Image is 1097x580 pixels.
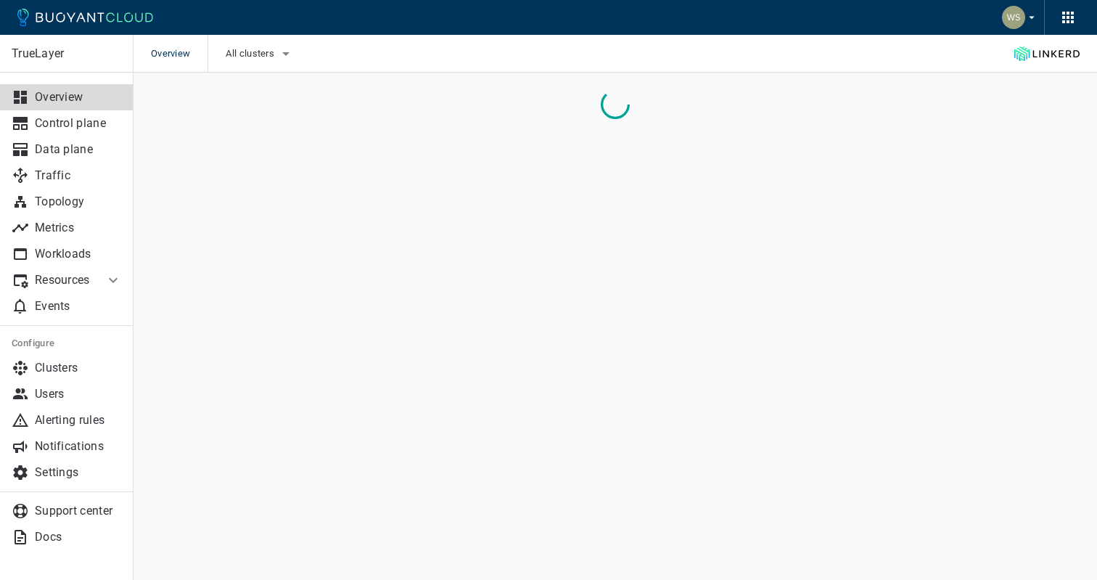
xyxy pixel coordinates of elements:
p: Topology [35,195,122,209]
p: Overview [35,90,122,105]
img: Weichung Shaw [1002,6,1025,29]
p: Alerting rules [35,413,122,428]
p: Resources [35,273,93,287]
p: Control plane [35,116,122,131]
p: Workloads [35,247,122,261]
p: TrueLayer [12,46,121,61]
h5: Configure [12,338,122,349]
p: Traffic [35,168,122,183]
p: Users [35,387,122,401]
p: Support center [35,504,122,518]
span: Overview [151,35,208,73]
button: All clusters [226,43,295,65]
p: Docs [35,530,122,544]
p: Clusters [35,361,122,375]
p: Metrics [35,221,122,235]
p: Events [35,299,122,314]
p: Notifications [35,439,122,454]
span: All clusters [226,48,277,60]
p: Data plane [35,142,122,157]
p: Settings [35,465,122,480]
